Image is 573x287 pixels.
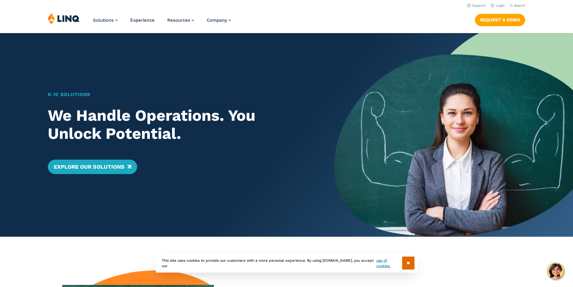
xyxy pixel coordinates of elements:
[547,263,564,279] button: Hello, have a question? Let’s chat.
[48,13,80,24] img: LINQ | K‑12 Software
[48,160,137,174] a: Explore Our Solutions
[167,17,194,23] a: Resources
[475,13,525,26] nav: Button Navigation
[93,13,231,33] nav: Primary Navigation
[156,254,417,273] div: This site uses cookies to provide our customers with a more personal experience. By using [DOMAIN...
[334,33,573,237] img: Home Banner
[510,3,525,8] button: Open Search Bar
[48,91,311,98] h1: K‑12 Solutions
[514,4,525,8] span: Search
[491,4,505,8] a: Login
[93,17,118,23] a: Solutions
[376,258,402,269] a: use of cookies.
[93,17,114,23] span: Solutions
[48,107,311,143] h2: We Handle Operations. You Unlock Potential.
[207,17,231,23] a: Company
[475,14,525,26] a: Request a Demo
[207,17,227,23] span: Company
[130,17,155,23] a: Experience
[167,17,190,23] span: Resources
[467,4,486,8] a: Support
